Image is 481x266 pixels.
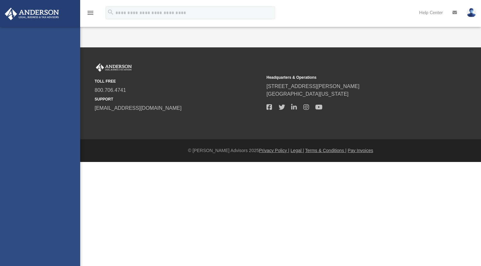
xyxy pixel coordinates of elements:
div: © [PERSON_NAME] Advisors 2025 [80,147,481,154]
a: Privacy Policy | [259,148,290,153]
i: menu [87,9,94,17]
img: Anderson Advisors Platinum Portal [3,8,61,20]
a: Terms & Conditions | [305,148,347,153]
small: Headquarters & Operations [266,75,434,80]
i: search [107,9,114,16]
a: [EMAIL_ADDRESS][DOMAIN_NAME] [95,105,181,111]
a: Pay Invoices [348,148,373,153]
a: [GEOGRAPHIC_DATA][US_STATE] [266,91,349,97]
a: [STREET_ADDRESS][PERSON_NAME] [266,84,359,89]
img: User Pic [467,8,476,17]
small: SUPPORT [95,96,262,102]
a: 800.706.4741 [95,87,126,93]
a: Legal | [291,148,304,153]
small: TOLL FREE [95,78,262,84]
a: menu [87,12,94,17]
img: Anderson Advisors Platinum Portal [95,63,133,72]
